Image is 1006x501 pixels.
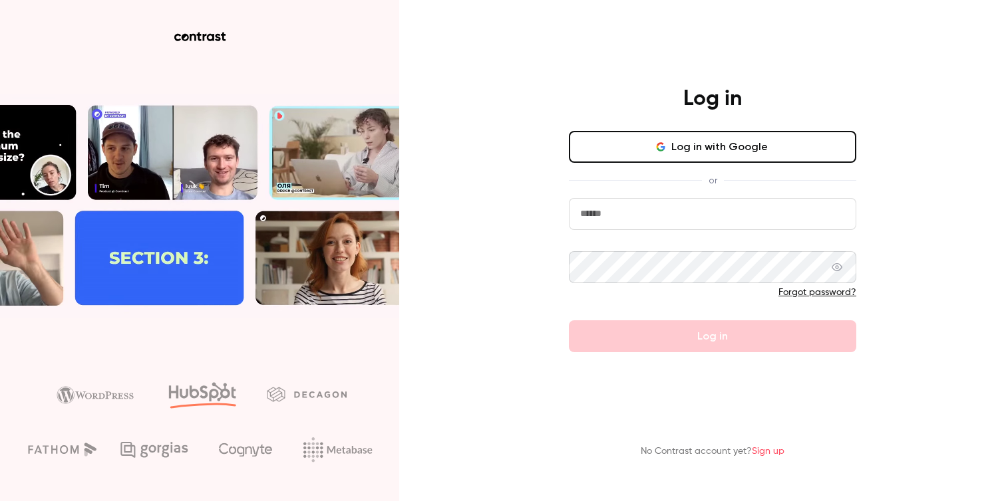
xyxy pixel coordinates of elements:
[569,131,856,163] button: Log in with Google
[683,86,742,112] h4: Log in
[267,387,347,401] img: decagon
[702,173,724,187] span: or
[778,288,856,297] a: Forgot password?
[641,445,784,458] p: No Contrast account yet?
[752,447,784,456] a: Sign up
